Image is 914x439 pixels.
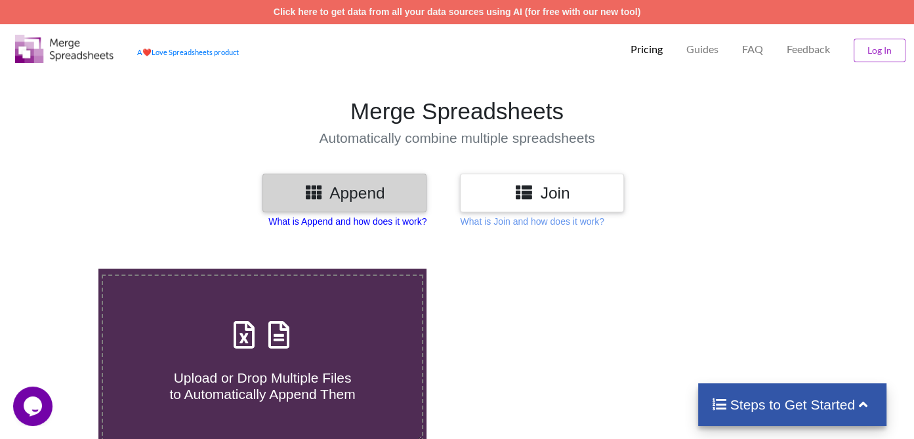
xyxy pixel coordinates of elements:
iframe: chat widget [13,387,55,426]
p: FAQ [742,43,763,56]
button: Log In [854,39,905,62]
h3: Append [272,183,417,202]
span: Feedback [787,44,830,54]
a: AheartLove Spreadsheets product [137,48,239,56]
p: Guides [686,43,718,56]
a: Click here to get data from all your data sources using AI (for free with our new tool) [274,7,641,17]
img: Logo.png [15,35,114,63]
h3: Join [470,183,614,202]
span: heart [142,48,152,56]
span: Upload or Drop Multiple Files to Automatically Append Them [169,370,355,402]
p: What is Join and how does it work? [460,215,604,228]
p: What is Append and how does it work? [268,215,426,228]
p: Pricing [631,43,663,56]
h4: Steps to Get Started [711,396,873,413]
